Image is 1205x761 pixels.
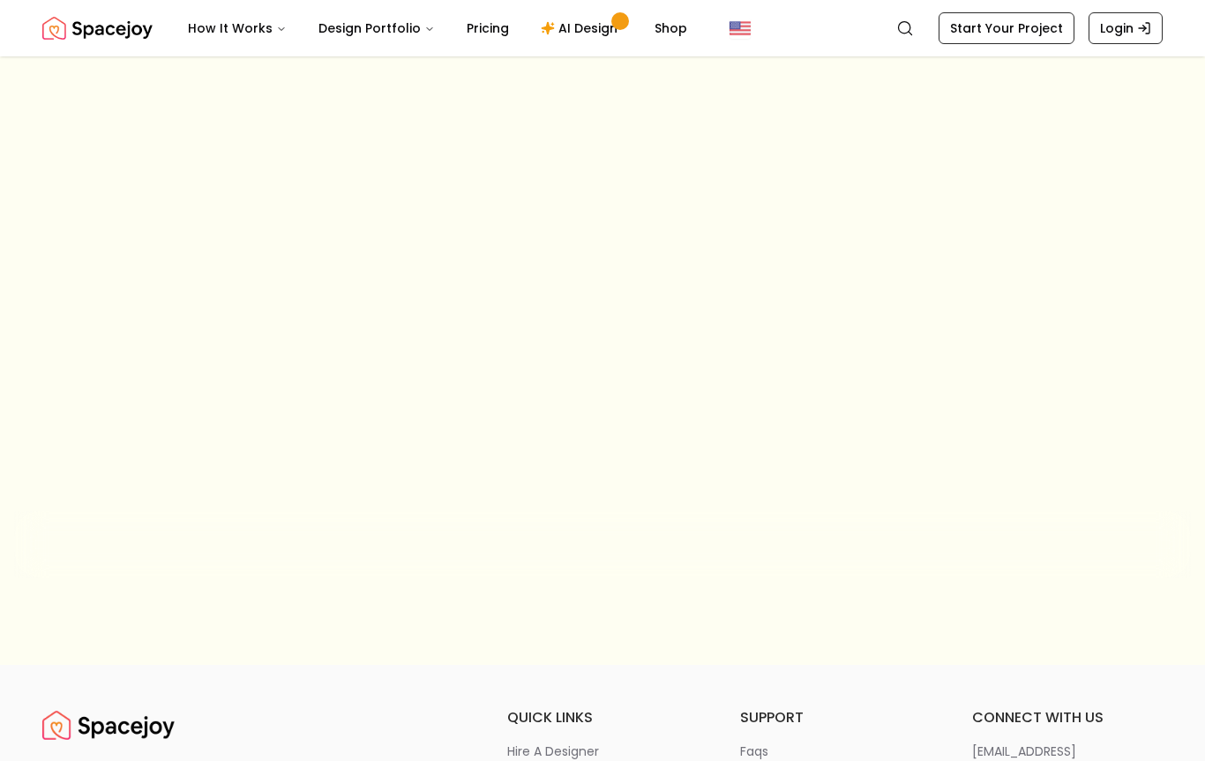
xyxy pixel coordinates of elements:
a: Spacejoy [42,707,175,742]
a: AI Design [527,11,637,46]
h6: support [740,707,931,728]
a: Shop [640,11,701,46]
a: hire a designer [507,742,698,760]
p: hire a designer [507,742,599,760]
button: How It Works [174,11,301,46]
a: faqs [740,742,931,760]
nav: Main [174,11,701,46]
img: Spacejoy Logo [42,11,153,46]
h6: connect with us [972,707,1163,728]
a: Start Your Project [939,12,1074,44]
a: Pricing [453,11,523,46]
a: Login [1089,12,1163,44]
button: Design Portfolio [304,11,449,46]
h6: quick links [507,707,698,728]
img: Spacejoy Logo [42,707,175,742]
img: United States [730,18,751,39]
a: Spacejoy [42,11,153,46]
p: faqs [740,742,768,760]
